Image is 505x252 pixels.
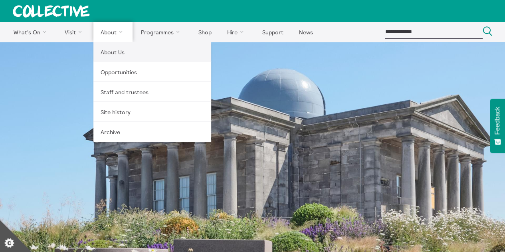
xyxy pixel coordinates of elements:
a: News [292,22,320,42]
button: Feedback - Show survey [490,99,505,153]
a: About Us [93,42,211,62]
a: Hire [220,22,254,42]
a: Site history [93,102,211,122]
a: Opportunities [93,62,211,82]
a: Visit [58,22,92,42]
a: What's On [6,22,56,42]
a: Shop [191,22,218,42]
a: Programmes [134,22,190,42]
a: Archive [93,122,211,142]
a: About [93,22,133,42]
span: Feedback [494,107,501,135]
a: Support [255,22,290,42]
a: Staff and trustees [93,82,211,102]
